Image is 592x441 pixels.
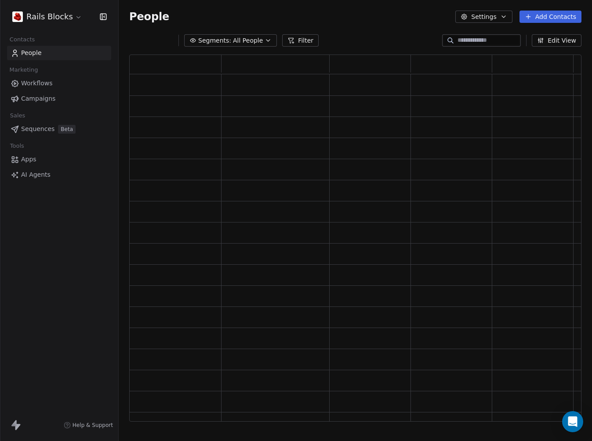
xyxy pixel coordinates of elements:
span: Help & Support [73,422,113,429]
button: Filter [282,34,319,47]
a: Apps [7,152,111,167]
span: Contacts [6,33,39,46]
a: People [7,46,111,60]
span: AI Agents [21,170,51,179]
span: Campaigns [21,94,55,103]
span: Workflows [21,79,53,88]
span: People [129,10,169,23]
a: Campaigns [7,91,111,106]
span: Marketing [6,63,42,77]
a: SequencesBeta [7,122,111,136]
a: Help & Support [64,422,113,429]
div: Open Intercom Messenger [562,411,583,432]
a: Workflows [7,76,111,91]
span: Sequences [21,124,54,134]
span: People [21,48,42,58]
button: Edit View [532,34,581,47]
span: Apps [21,155,36,164]
span: Sales [6,109,29,122]
a: AI Agents [7,168,111,182]
img: rails-blocks-logo.png [12,11,23,22]
button: Rails Blocks [11,9,84,24]
button: Settings [455,11,512,23]
span: Tools [6,139,28,153]
span: All People [233,36,263,45]
button: Add Contacts [519,11,581,23]
span: Rails Blocks [26,11,73,22]
span: Beta [58,125,76,134]
span: Segments: [198,36,231,45]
